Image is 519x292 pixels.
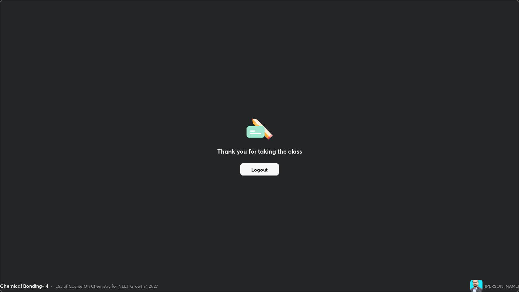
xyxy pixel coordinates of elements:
div: [PERSON_NAME] [485,283,519,289]
div: L53 of Course On Chemistry for NEET Growth 1 2027 [55,283,158,289]
img: 575f463803b64d1597248aa6fa768815.jpg [470,280,482,292]
h2: Thank you for taking the class [217,147,302,156]
button: Logout [240,163,279,176]
div: • [51,283,53,289]
img: offlineFeedback.1438e8b3.svg [246,116,273,140]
